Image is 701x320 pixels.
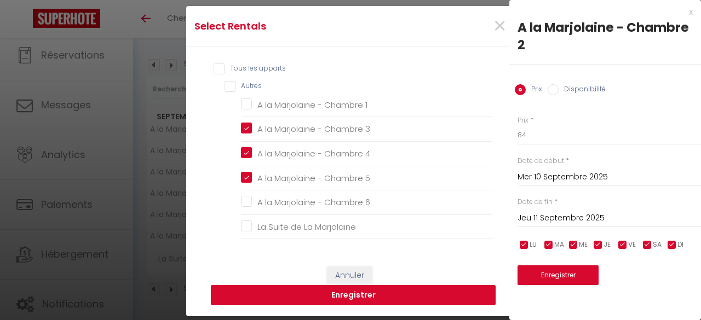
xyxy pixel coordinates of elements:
div: A la Marjolaine - Chambre 2 [518,19,693,54]
span: DI [677,240,683,250]
span: JE [604,240,611,250]
button: Ouvrir le widget de chat LiveChat [9,4,42,37]
span: × [493,10,507,43]
span: La Suite de La Marjolaine [257,221,356,232]
button: Annuler [327,266,372,285]
span: A la Marjolaine - Chambre 4 [257,148,370,159]
span: ME [579,240,588,250]
label: Prix [526,84,542,96]
h4: Select Rentals [194,19,398,34]
button: Enregistrer [211,285,496,306]
label: Prix [518,115,528,126]
div: x [509,5,693,19]
span: MA [554,240,564,250]
label: Disponibilité [559,84,606,96]
span: A la Marjolaine - Chambre 1 [257,99,367,110]
button: Enregistrer [518,265,599,285]
label: Date de début [518,156,564,166]
span: SA [653,240,662,250]
span: LU [530,240,537,250]
button: Close [493,15,507,38]
span: VE [628,240,636,250]
span: A la Marjolaine - Chambre 5 [257,172,370,184]
label: Date de fin [518,197,553,207]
